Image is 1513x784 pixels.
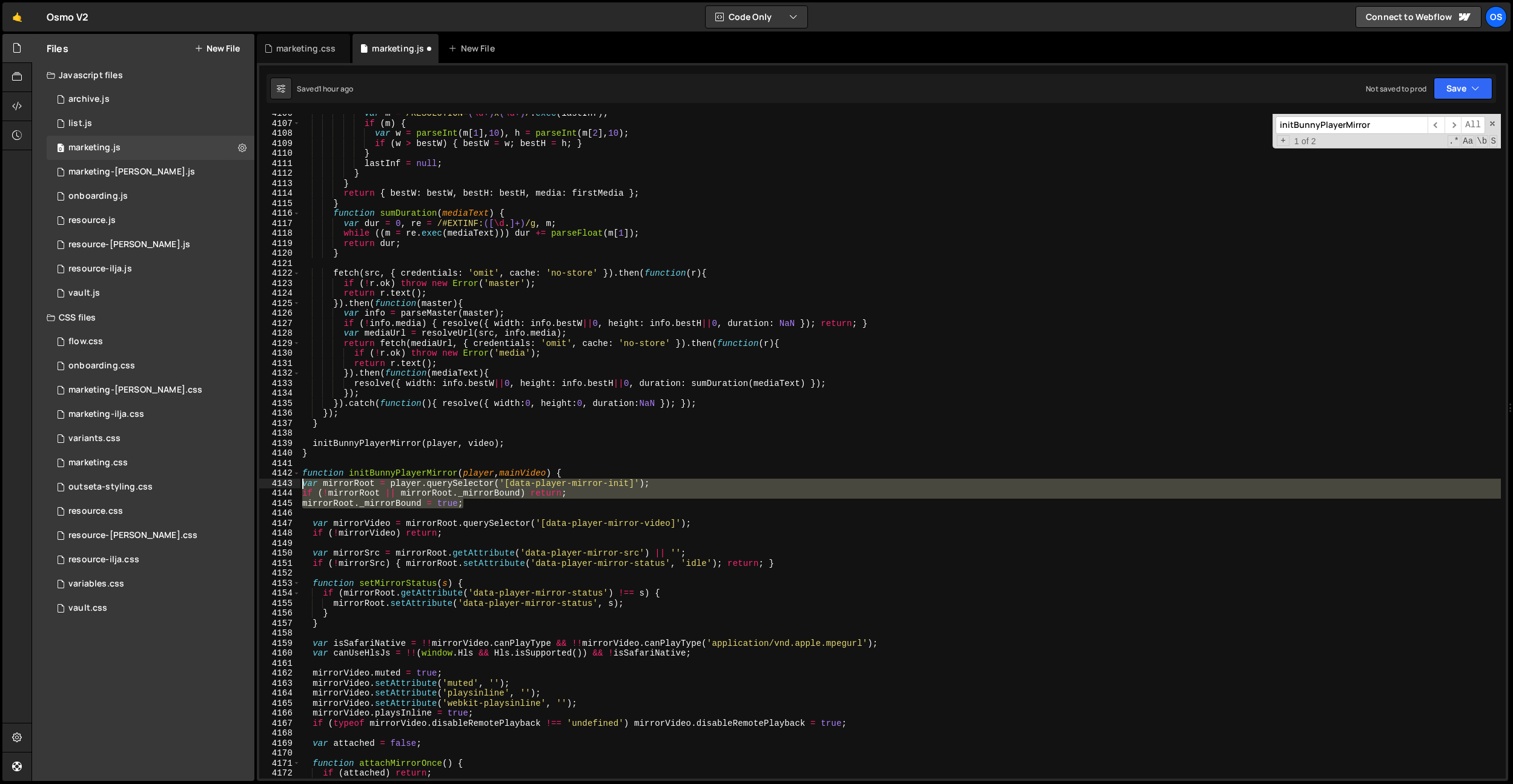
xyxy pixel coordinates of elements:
[259,728,300,739] div: 4168
[259,739,300,749] div: 4169
[259,708,300,719] div: 4166
[259,308,300,319] div: 4126
[1448,135,1460,147] span: RegExp Search
[259,559,300,569] div: 4151
[47,596,254,620] div: 16596/45153.css
[68,409,144,420] div: marketing-ilja.css
[47,10,88,24] div: Osmo V2
[319,84,354,94] div: 1 hour ago
[259,339,300,349] div: 4129
[259,488,300,499] div: 4144
[259,688,300,699] div: 4164
[259,159,300,169] div: 4111
[2,2,32,32] a: 🤙
[259,659,300,669] div: 4161
[1276,116,1428,134] input: Search for
[259,108,300,119] div: 4106
[259,568,300,579] div: 4152
[68,142,121,153] div: marketing.js
[259,679,300,689] div: 4163
[259,368,300,379] div: 4132
[259,419,300,429] div: 4137
[68,506,123,517] div: resource.css
[259,768,300,779] div: 4172
[68,554,139,565] div: resource-ilja.css
[68,264,132,274] div: resource-ilja.js
[259,128,300,139] div: 4108
[259,268,300,279] div: 4122
[32,63,254,87] div: Javascript files
[259,479,300,489] div: 4143
[259,628,300,639] div: 4158
[47,184,254,208] div: 16596/48092.js
[47,136,254,160] div: 16596/45422.js
[259,759,300,769] div: 4171
[47,354,254,378] div: 16596/48093.css
[259,319,300,329] div: 4127
[297,84,353,94] div: Saved
[259,408,300,419] div: 4136
[47,451,254,475] div: 16596/45446.css
[68,94,110,105] div: archive.js
[259,148,300,159] div: 4110
[259,328,300,339] div: 4128
[68,167,195,178] div: marketing-[PERSON_NAME].js
[68,191,128,202] div: onboarding.js
[68,530,197,541] div: resource-[PERSON_NAME].css
[1489,135,1497,147] span: Search In Selection
[259,239,300,249] div: 4119
[259,428,300,439] div: 4138
[47,402,254,427] div: 16596/47731.css
[1428,116,1445,134] span: ​
[47,499,254,523] div: 16596/46199.css
[259,499,300,509] div: 4145
[372,42,424,55] div: marketing.js
[47,111,254,136] div: 16596/45151.js
[259,539,300,549] div: 4149
[68,215,116,226] div: resource.js
[276,42,336,55] div: marketing.css
[259,468,300,479] div: 4142
[68,288,100,299] div: vault.js
[47,572,254,596] div: 16596/45154.css
[1356,6,1482,28] a: Connect to Webflow
[1461,116,1485,134] span: Alt-Enter
[259,168,300,179] div: 4112
[259,439,300,449] div: 4139
[47,475,254,499] div: 16596/45156.css
[47,257,254,281] div: 16596/46195.js
[259,519,300,529] div: 4147
[259,748,300,759] div: 4170
[259,619,300,629] div: 4157
[259,219,300,229] div: 4117
[259,548,300,559] div: 4150
[259,608,300,619] div: 4156
[47,233,254,257] div: 16596/46194.js
[259,248,300,259] div: 4120
[194,44,240,53] button: New File
[1445,116,1462,134] span: ​
[259,188,300,199] div: 4114
[47,330,254,354] div: 16596/47552.css
[1290,136,1321,147] span: 1 of 2
[259,639,300,649] div: 4159
[68,603,107,614] div: vault.css
[1434,78,1492,99] button: Save
[259,119,300,129] div: 4107
[259,579,300,589] div: 4153
[259,299,300,309] div: 4125
[259,648,300,659] div: 4160
[259,719,300,729] div: 4167
[259,179,300,189] div: 4113
[1485,6,1507,28] a: Os
[259,599,300,609] div: 4155
[47,548,254,572] div: 16596/46198.css
[68,482,153,493] div: outseta-styling.css
[259,668,300,679] div: 4162
[259,388,300,399] div: 4134
[68,579,124,590] div: variables.css
[1462,135,1474,147] span: CaseSensitive Search
[259,139,300,149] div: 4109
[47,160,254,184] div: 16596/45424.js
[259,399,300,409] div: 4135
